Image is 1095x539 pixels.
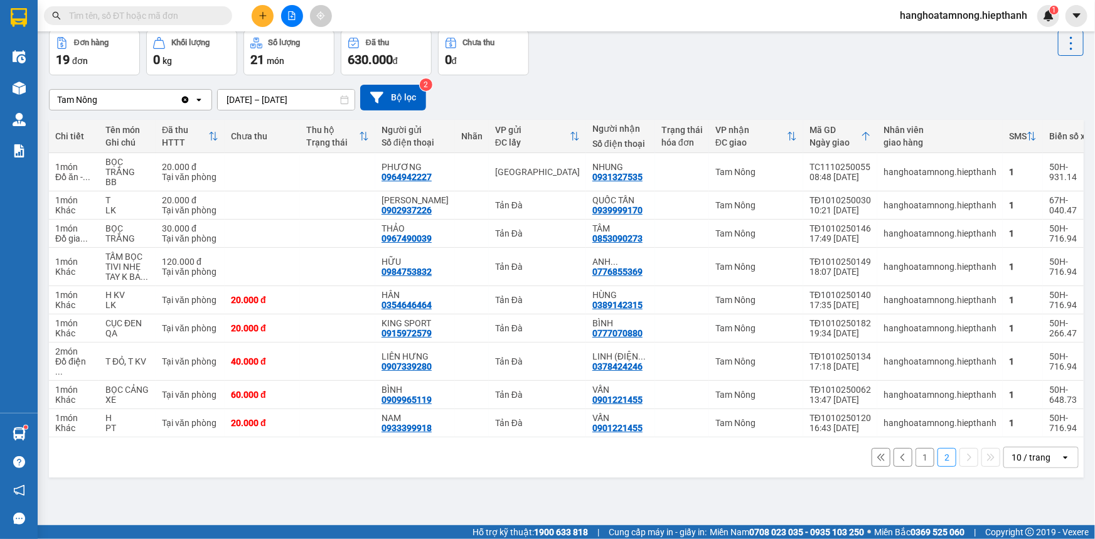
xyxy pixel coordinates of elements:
[56,52,70,67] span: 19
[715,228,797,238] div: Tam Nông
[463,38,495,47] div: Chưa thu
[55,290,93,300] div: 1 món
[162,223,218,233] div: 30.000 đ
[162,418,218,428] div: Tại văn phòng
[382,318,449,328] div: KING SPORT
[809,233,871,243] div: 17:49 [DATE]
[1009,167,1037,177] div: 1
[1049,131,1090,141] div: Biển số xe
[55,267,93,277] div: Khác
[13,82,26,95] img: warehouse-icon
[141,272,148,282] span: ...
[1049,290,1090,310] div: 50H-716.94
[382,361,432,371] div: 0907339280
[162,356,218,366] div: Tại văn phòng
[99,93,100,106] input: Selected Tam Nông.
[495,137,570,147] div: ĐC lấy
[809,351,871,361] div: TĐ1010250134
[366,38,389,47] div: Đã thu
[1009,418,1037,428] div: 1
[1049,223,1090,243] div: 50H-716.94
[1050,6,1059,14] sup: 1
[55,257,93,267] div: 1 món
[809,162,871,172] div: TC1110250055
[13,484,25,496] span: notification
[874,525,964,539] span: Miền Bắc
[105,318,149,328] div: CỤC ĐEN
[803,120,877,153] th: Toggle SortBy
[231,418,294,428] div: 20.000 đ
[884,418,996,428] div: hanghoatamnong.hiepthanh
[1009,262,1037,272] div: 1
[534,527,588,537] strong: 1900 633 818
[162,257,218,267] div: 120.000 đ
[1049,413,1090,433] div: 50H-716.94
[1009,131,1027,141] div: SMS
[49,30,140,75] button: Đơn hàng19đơn
[597,525,599,539] span: |
[1049,385,1090,405] div: 50H-648.73
[884,200,996,210] div: hanghoatamnong.hiepthanh
[162,162,218,172] div: 20.000 đ
[715,200,797,210] div: Tam Nông
[715,323,797,333] div: Tam Nông
[809,423,871,433] div: 16:43 [DATE]
[1025,528,1034,536] span: copyright
[592,139,649,149] div: Số điện thoại
[715,295,797,305] div: Tam Nông
[162,137,208,147] div: HTTT
[382,125,449,135] div: Người gửi
[105,177,149,187] div: BB
[55,131,93,141] div: Chi tiết
[162,172,218,182] div: Tại văn phòng
[592,300,643,310] div: 0389142315
[382,233,432,243] div: 0967490039
[1049,351,1090,371] div: 50H-716.94
[809,361,871,371] div: 17:18 [DATE]
[495,228,580,238] div: Tản Đà
[592,413,649,423] div: VẤN
[495,323,580,333] div: Tản Đà
[1049,257,1090,277] div: 50H-716.94
[105,413,149,423] div: H
[609,525,707,539] span: Cung cấp máy in - giấy in:
[24,425,28,429] sup: 1
[382,267,432,277] div: 0984753832
[1009,323,1037,333] div: 1
[162,195,218,205] div: 20.000 đ
[231,323,294,333] div: 20.000 đ
[180,95,190,105] svg: Clear value
[306,125,359,135] div: Thu hộ
[715,167,797,177] div: Tam Nông
[72,56,88,66] span: đơn
[55,205,93,215] div: Khác
[382,423,432,433] div: 0933399918
[809,395,871,405] div: 13:47 [DATE]
[105,223,149,243] div: BỌC TRẮNG
[55,413,93,423] div: 1 món
[592,385,649,395] div: VẤN
[250,52,264,67] span: 21
[809,385,871,395] div: TĐ1010250062
[55,346,93,356] div: 2 món
[11,8,27,27] img: logo-vxr
[715,262,797,272] div: Tam Nông
[611,257,618,267] span: ...
[171,38,210,47] div: Khối lượng
[1049,195,1090,215] div: 67H-040.47
[809,413,871,423] div: TĐ1010250120
[162,125,208,135] div: Đã thu
[884,228,996,238] div: hanghoatamnong.hiepthanh
[382,290,449,300] div: HÂN
[592,351,649,361] div: LINH (ĐIỆN CƠ BANG)
[911,527,964,537] strong: 0369 525 060
[809,205,871,215] div: 10:21 [DATE]
[592,361,643,371] div: 0378424246
[495,262,580,272] div: Tản Đà
[489,120,586,153] th: Toggle SortBy
[890,8,1037,23] span: hanghoatamnong.hiepthanh
[105,290,149,300] div: H KV
[162,295,218,305] div: Tại văn phòng
[55,328,93,338] div: Khác
[382,413,449,423] div: NAM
